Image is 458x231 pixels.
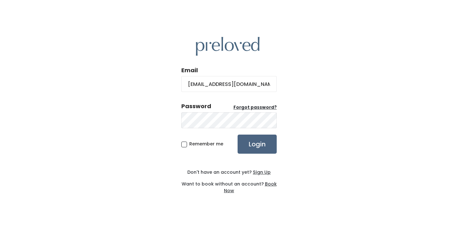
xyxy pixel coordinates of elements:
a: Forgot password? [233,104,277,111]
u: Forgot password? [233,104,277,110]
input: Login [238,135,277,154]
label: Email [181,66,198,74]
span: Remember me [189,141,223,147]
div: Don't have an account yet? [181,169,277,176]
div: Password [181,102,211,110]
img: preloved logo [196,37,260,56]
a: Book Now [224,181,277,194]
a: Sign Up [252,169,271,175]
div: Want to book without an account? [181,176,277,194]
u: Sign Up [253,169,271,175]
